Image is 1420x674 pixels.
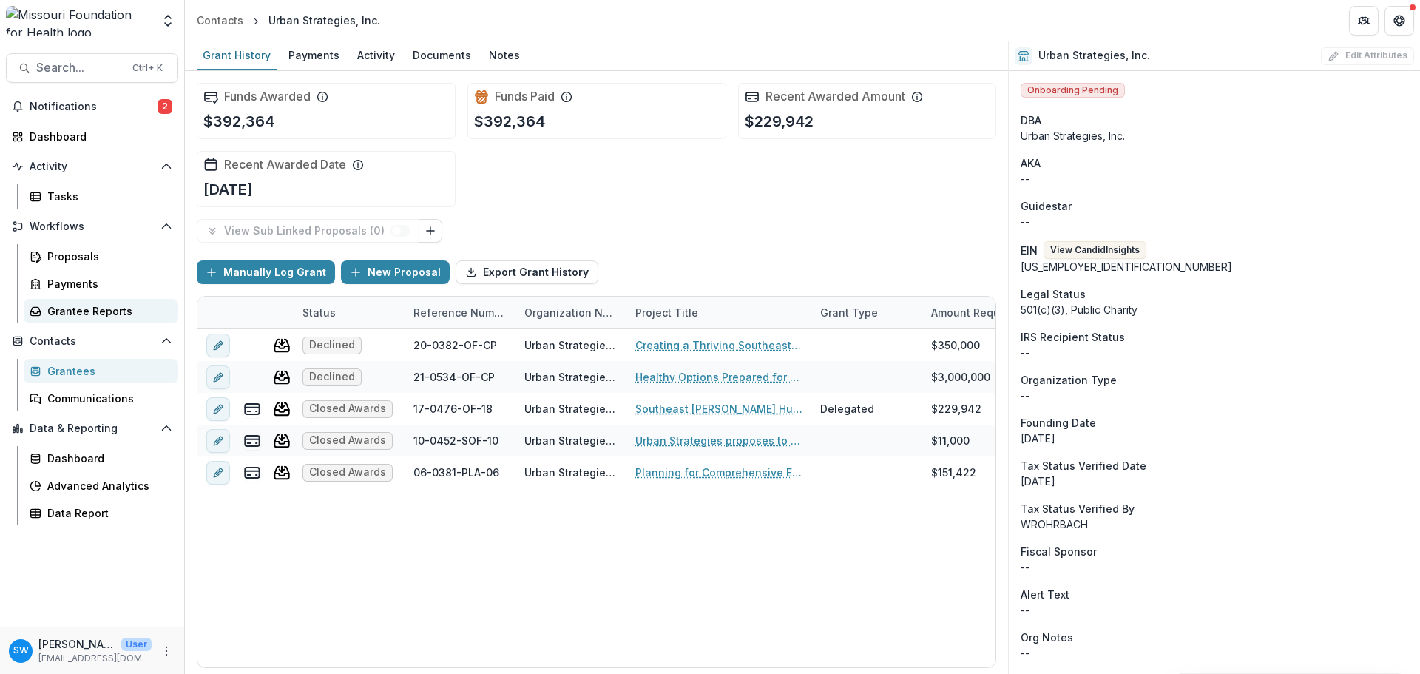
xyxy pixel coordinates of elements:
[1021,302,1408,317] div: 501(c)(3), Public Charity
[405,297,515,328] div: Reference Number
[1021,372,1117,388] span: Organization Type
[1021,198,1072,214] span: Guidestar
[30,129,166,144] div: Dashboard
[30,161,155,173] span: Activity
[931,433,970,448] div: $11,000
[931,401,981,417] div: $229,942
[456,260,598,284] button: Export Grant History
[1021,587,1069,602] span: Alert Text
[524,433,618,448] div: Urban Strategies, Inc.
[24,474,178,498] a: Advanced Analytics
[24,184,178,209] a: Tasks
[243,400,261,418] button: view-payments
[191,10,386,31] nav: breadcrumb
[626,297,811,328] div: Project Title
[24,446,178,471] a: Dashboard
[495,90,555,104] h2: Funds Paid
[351,41,401,70] a: Activity
[635,401,802,417] a: Southeast [PERSON_NAME] Human Capital Development Strategy
[309,466,386,479] span: Closed Awards
[1021,516,1408,532] p: WROHRBACH
[30,220,155,233] span: Workflows
[405,305,515,320] div: Reference Number
[351,44,401,66] div: Activity
[24,386,178,411] a: Communications
[1384,6,1414,36] button: Get Help
[524,401,618,417] div: Urban Strategies, Inc.
[635,465,802,480] a: Planning for Comprehensive Early Childhood Center
[1021,171,1408,186] p: --
[1021,329,1125,345] span: IRS Recipient Status
[1021,415,1096,431] span: Founding Date
[206,397,230,421] button: edit
[47,363,166,379] div: Grantees
[1021,243,1038,258] p: EIN
[1021,128,1408,144] div: Urban Strategies, Inc.
[268,13,380,28] div: Urban Strategies, Inc.
[224,158,346,172] h2: Recent Awarded Date
[1021,645,1408,661] p: --
[635,433,802,448] a: Urban Strategies proposes to conduct an in depth community needs assessment in [GEOGRAPHIC_DATA][...
[206,334,230,357] button: edit
[1021,544,1097,559] span: Fiscal Sponsor
[1349,6,1379,36] button: Partners
[6,53,178,83] button: Search...
[243,432,261,450] button: view-payments
[1021,155,1041,171] span: AKA
[24,501,178,525] a: Data Report
[1021,214,1408,229] div: --
[30,101,158,113] span: Notifications
[294,297,405,328] div: Status
[294,305,345,320] div: Status
[38,652,152,665] p: [EMAIL_ADDRESS][DOMAIN_NAME]
[243,464,261,482] button: view-payments
[191,10,249,31] a: Contacts
[515,297,626,328] div: Organization Name
[931,465,976,480] div: $151,422
[524,369,618,385] div: Urban Strategies, Inc.
[283,44,345,66] div: Payments
[6,417,178,440] button: Open Data & Reporting
[1021,559,1408,575] div: --
[474,110,545,132] p: $392,364
[1021,501,1135,516] span: Tax Status Verified By
[309,339,355,351] span: Declined
[30,422,155,435] span: Data & Reporting
[407,41,477,70] a: Documents
[158,99,172,114] span: 2
[47,276,166,291] div: Payments
[47,189,166,204] div: Tasks
[820,401,874,417] div: Delegated
[483,44,526,66] div: Notes
[483,41,526,70] a: Notes
[765,90,905,104] h2: Recent Awarded Amount
[922,305,1038,320] div: Amount Requested
[922,297,1070,328] div: Amount Requested
[413,433,498,448] div: 10-0452-SOF-10
[6,95,178,118] button: Notifications2
[1021,602,1408,618] p: --
[47,303,166,319] div: Grantee Reports
[1044,241,1146,259] button: View CandidInsights
[30,335,155,348] span: Contacts
[206,429,230,453] button: edit
[203,110,274,132] p: $392,364
[931,369,990,385] div: $3,000,000
[47,478,166,493] div: Advanced Analytics
[6,329,178,353] button: Open Contacts
[36,61,124,75] span: Search...
[24,359,178,383] a: Grantees
[626,305,707,320] div: Project Title
[6,124,178,149] a: Dashboard
[524,465,618,480] div: Urban Strategies, Inc.
[931,337,980,353] div: $350,000
[309,434,386,447] span: Closed Awards
[1021,286,1086,302] span: Legal Status
[6,155,178,178] button: Open Activity
[47,451,166,466] div: Dashboard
